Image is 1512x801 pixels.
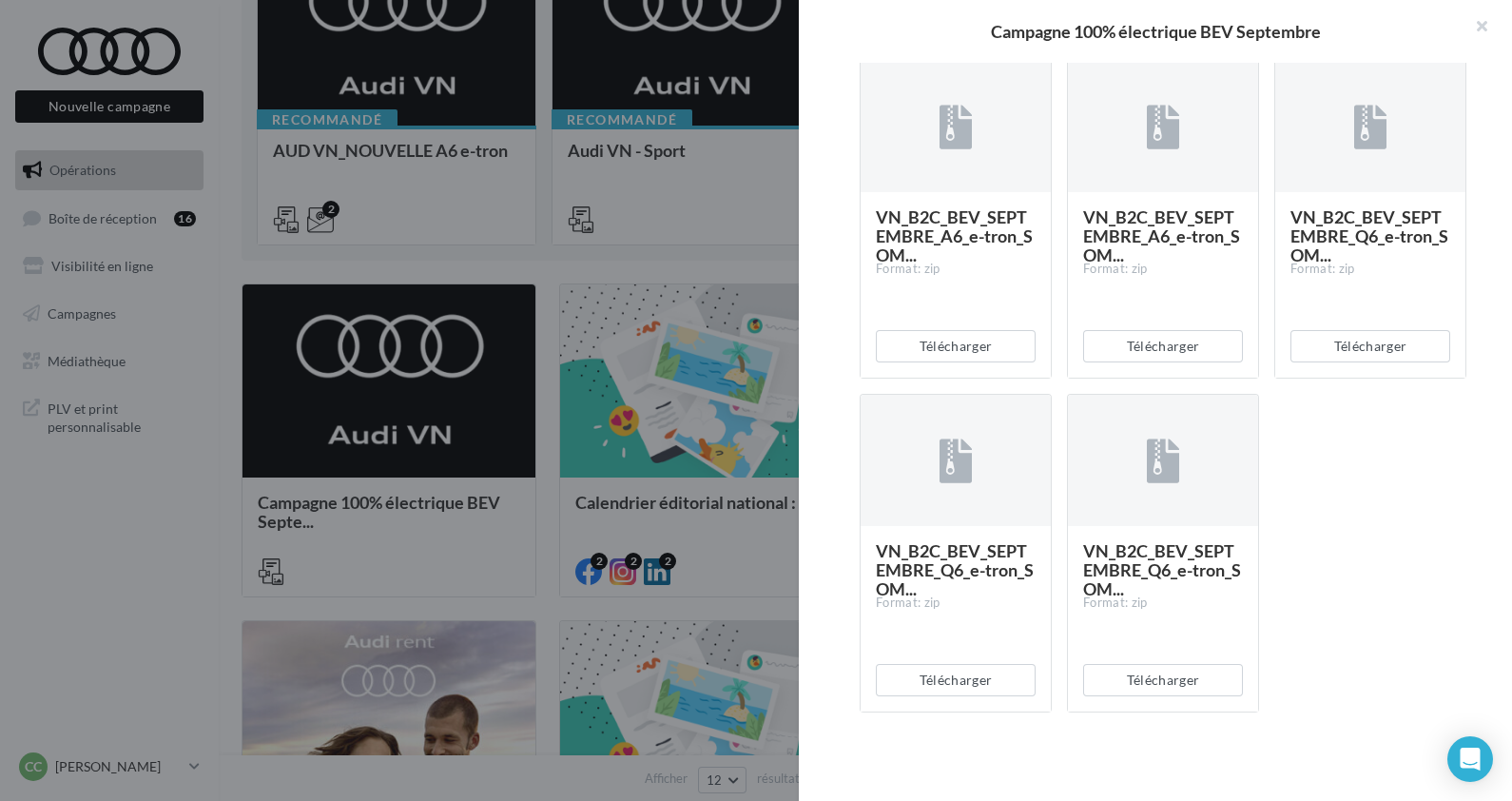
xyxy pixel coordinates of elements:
[876,261,1036,278] div: Format: zip
[1083,595,1243,612] div: Format: zip
[1083,261,1243,278] div: Format: zip
[876,206,1033,265] span: VN_B2C_BEV_SEPTEMBRE_A6_e-tron_SOM...
[1447,736,1493,782] div: Open Intercom Messenger
[829,23,1482,40] div: Campagne 100% électrique BEV Septembre
[876,595,1036,612] div: Format: zip
[1290,206,1448,265] span: VN_B2C_BEV_SEPTEMBRE_Q6_e-tron_SOM...
[1083,540,1241,599] span: VN_B2C_BEV_SEPTEMBRE_Q6_e-tron_SOM...
[1083,330,1243,362] button: Télécharger
[1083,206,1240,265] span: VN_B2C_BEV_SEPTEMBRE_A6_e-tron_SOM...
[876,540,1034,599] span: VN_B2C_BEV_SEPTEMBRE_Q6_e-tron_SOM...
[876,330,1036,362] button: Télécharger
[1290,330,1450,362] button: Télécharger
[1290,261,1450,278] div: Format: zip
[1083,664,1243,696] button: Télécharger
[876,664,1036,696] button: Télécharger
